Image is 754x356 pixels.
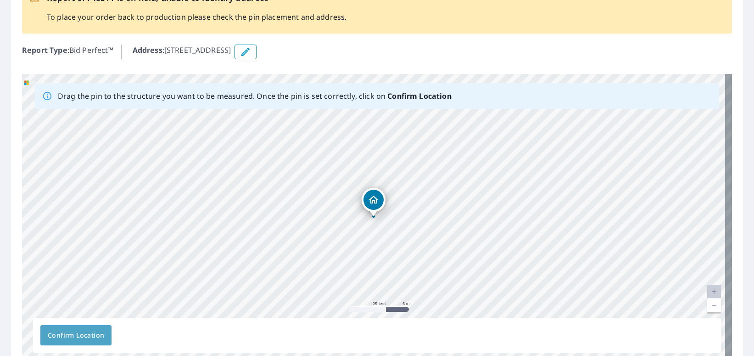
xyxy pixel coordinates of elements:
button: Confirm Location [40,325,112,345]
b: Report Type [22,45,67,55]
span: Confirm Location [48,330,104,341]
p: To place your order back to production please check the pin placement and address. [47,11,346,23]
a: Current Level 20, Zoom In Disabled [707,285,721,299]
p: : [STREET_ADDRESS] [133,45,231,59]
b: Address [133,45,162,55]
p: Drag the pin to the structure you want to be measured. Once the pin is set correctly, click on [58,90,452,102]
div: Dropped pin, building 1, Residential property, 805 NOSE POINT RD SALTSPRING ISLAND, BC V8K1S5 [362,188,385,216]
p: : Bid Perfect™ [22,45,114,59]
b: Confirm Location [387,91,451,101]
a: Current Level 20, Zoom Out [707,299,721,312]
